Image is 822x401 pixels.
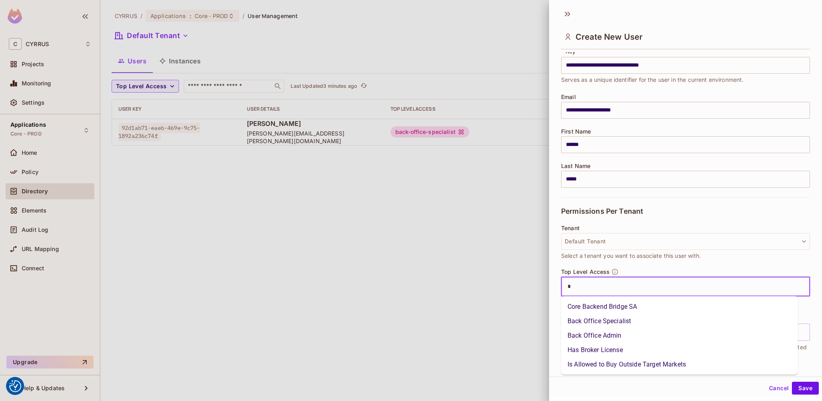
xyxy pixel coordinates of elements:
button: Cancel [766,382,792,395]
span: Email [561,94,576,100]
button: Save [792,382,819,395]
span: Permissions Per Tenant [561,207,643,215]
span: Serves as a unique identifier for the user in the current environment. [561,75,744,84]
button: Close [806,286,807,287]
button: Default Tenant [561,233,810,250]
span: Top Level Access [561,269,610,275]
li: Has Broker License [561,343,798,357]
li: Back Office Specialist [561,314,798,328]
li: Back Office Admin [561,328,798,343]
span: Tenant [561,225,580,231]
button: Consent Preferences [9,380,21,392]
span: First Name [561,128,591,135]
img: Revisit consent button [9,380,21,392]
span: Last Name [561,163,590,169]
li: Is Allowed to Buy Outside Target Markets [561,357,798,372]
li: Core Backend Bridge SA [561,300,798,314]
span: Select a tenant you want to associate this user with. [561,251,701,260]
span: Create New User [576,32,643,42]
